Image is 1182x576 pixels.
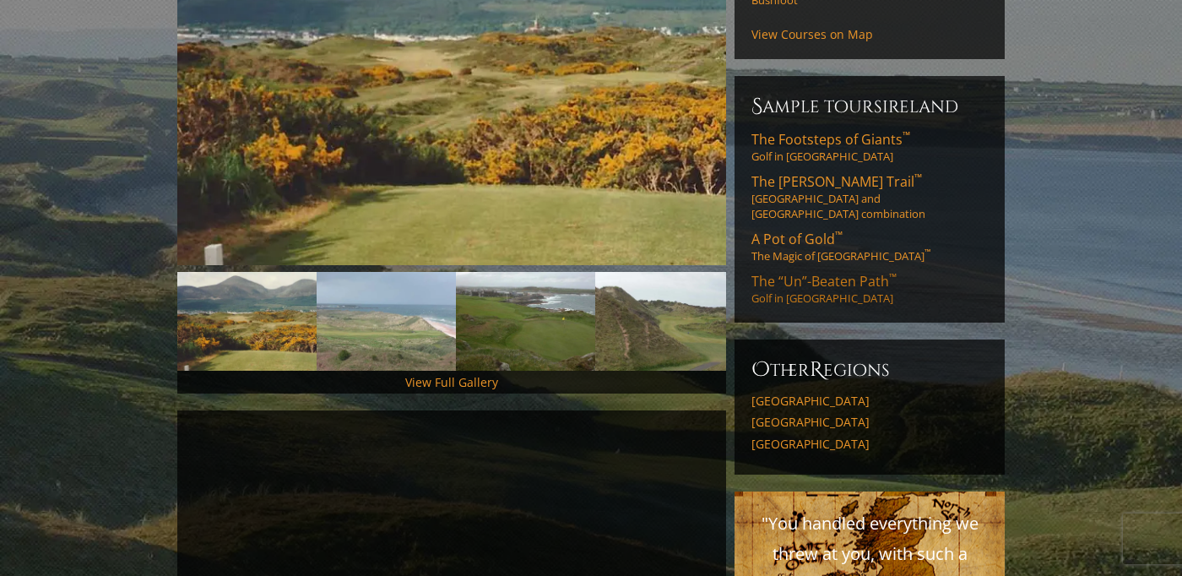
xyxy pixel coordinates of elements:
[405,374,498,390] a: View Full Gallery
[751,172,922,191] span: The [PERSON_NAME] Trail
[751,437,988,452] a: [GEOGRAPHIC_DATA]
[903,128,910,143] sup: ™
[914,171,922,185] sup: ™
[751,272,988,306] a: The “Un”-Beaten Path™Golf in [GEOGRAPHIC_DATA]
[751,415,988,430] a: [GEOGRAPHIC_DATA]
[751,26,873,42] a: View Courses on Map
[751,172,988,221] a: The [PERSON_NAME] Trail™[GEOGRAPHIC_DATA] and [GEOGRAPHIC_DATA] combination
[751,356,770,383] span: O
[751,356,988,383] h6: ther egions
[810,356,823,383] span: R
[751,93,988,120] h6: Sample ToursIreland
[751,130,910,149] span: The Footsteps of Giants
[835,228,843,242] sup: ™
[751,230,988,264] a: A Pot of Gold™The Magic of [GEOGRAPHIC_DATA]™
[751,272,897,291] span: The “Un”-Beaten Path
[924,247,930,258] sup: ™
[751,230,843,248] span: A Pot of Gold
[751,130,988,164] a: The Footsteps of Giants™Golf in [GEOGRAPHIC_DATA]
[751,394,988,409] a: [GEOGRAPHIC_DATA]
[889,270,897,285] sup: ™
